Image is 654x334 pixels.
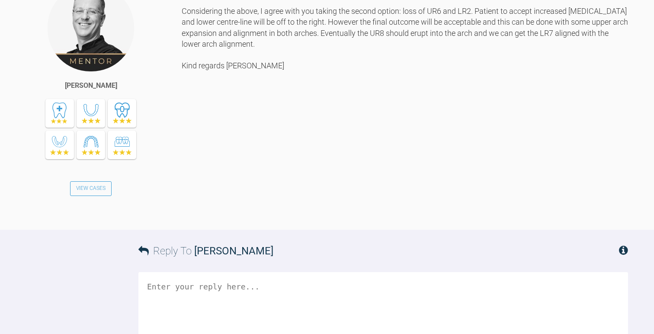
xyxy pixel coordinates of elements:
span: [PERSON_NAME] [194,245,273,257]
h3: Reply To [138,243,273,259]
a: View Cases [70,181,112,196]
div: [PERSON_NAME] [65,80,117,91]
